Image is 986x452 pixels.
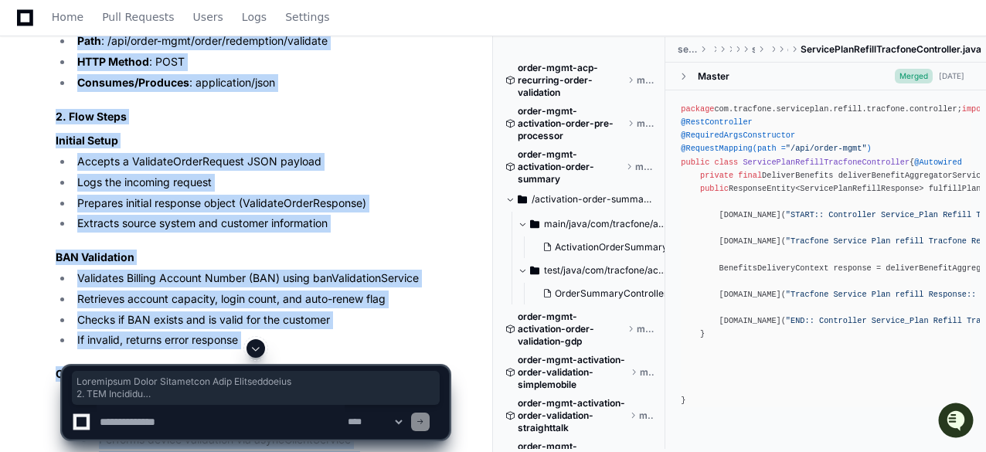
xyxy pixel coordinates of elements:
[73,174,449,192] li: Logs the incoming request
[73,270,449,287] li: Validates Billing Account Number (BAN) using banValidationService
[700,171,733,180] span: private
[15,62,281,87] div: Welcome
[518,62,624,99] span: order-mgmt-acp-recurring-order-validation
[518,105,624,142] span: order-mgmt-activation-order-pre-processor
[15,15,46,46] img: PlayerZero
[73,311,449,329] li: Checks if BAN exists and is valid for the customer
[555,287,706,300] span: OrderSummaryControllerTest.java
[73,331,449,349] li: If invalid, returns error response
[109,161,187,174] a: Powered byPylon
[193,12,223,22] span: Users
[678,43,697,56] span: serviceplan-refill-tracfone
[56,133,449,148] h3: Initial Setup
[714,158,738,167] span: class
[939,70,964,82] div: [DATE]
[73,153,449,171] li: Accepts a ValidateOrderRequest JSON payload
[73,32,449,50] li: : /api/order-mgmt/order/redemption/validate
[787,43,788,56] span: controller
[15,115,43,143] img: 1756235613930-3d25f9e4-fa56-45dd-b3ad-e072dfbd1548
[544,264,666,277] span: test/java/com/tracfone/activation/order/summary/controller
[700,184,729,193] span: public
[77,76,189,89] strong: Consumes/Produces
[530,215,539,233] svg: Directory
[738,171,762,180] span: final
[73,195,449,212] li: Prepares initial response object (ValidateOrderResponse)
[530,261,539,280] svg: Directory
[73,291,449,308] li: Retrieves account capacity, login count, and auto-renew flag
[263,120,281,138] button: Start new chat
[73,215,449,233] li: Extracts source system and customer information
[102,12,174,22] span: Pull Requests
[505,187,654,212] button: /activation-order-summary/src
[518,190,527,209] svg: Directory
[937,401,978,443] iframe: Open customer support
[285,12,329,22] span: Settings
[743,158,909,167] span: ServicePlanRefillTracfoneController
[536,283,669,304] button: OrderSummaryControllerTest.java
[637,117,654,130] span: master
[801,43,981,56] span: ServicePlanRefillTracfoneController.java
[681,158,709,167] span: public
[536,236,669,258] button: ActivationOrderSummaryController.java
[698,70,729,83] div: Master
[76,376,435,400] span: Loremipsum Dolor Sitametcon Adip Elitseddoeius 2. TEM Incididu Utlaboreet: DoloremagnAaliqUaenima...
[681,104,714,114] span: package
[518,311,624,348] span: order-mgmt-activation-order-validation-gdp
[53,115,253,131] div: Start new chat
[635,161,654,173] span: master
[786,144,867,153] span: "/api/order-mgmt"
[73,74,449,92] li: : application/json
[555,241,732,253] span: ActivationOrderSummaryController.java
[914,158,962,167] span: @Autowired
[681,131,795,140] span: @RequiredArgsConstructor
[73,53,449,71] li: : POST
[56,109,449,124] h2: 2. Flow Steps
[52,12,83,22] span: Home
[895,69,933,83] span: Merged
[77,34,101,47] strong: Path
[56,250,449,265] h3: BAN Validation
[752,43,755,56] span: serviceplan
[518,212,666,236] button: main/java/com/tracfone/activation/order/summary/controller
[637,323,654,335] span: master
[518,148,623,185] span: order-mgmt-activation-order-summary
[242,12,267,22] span: Logs
[681,103,971,407] div: com.tracfone.serviceplan.refill.tracfone.controller; com.tracfone.serviceplan.refill.tracfone.api...
[637,74,654,87] span: master
[532,193,654,206] span: /activation-order-summary/src
[518,258,666,283] button: test/java/com/tracfone/activation/order/summary/controller
[77,55,149,68] strong: HTTP Method
[681,117,752,127] span: @RestController
[154,162,187,174] span: Pylon
[544,218,666,230] span: main/java/com/tracfone/activation/order/summary/controller
[53,131,224,143] div: We're offline, but we'll be back soon!
[681,144,871,153] span: @RequestMapping(path = )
